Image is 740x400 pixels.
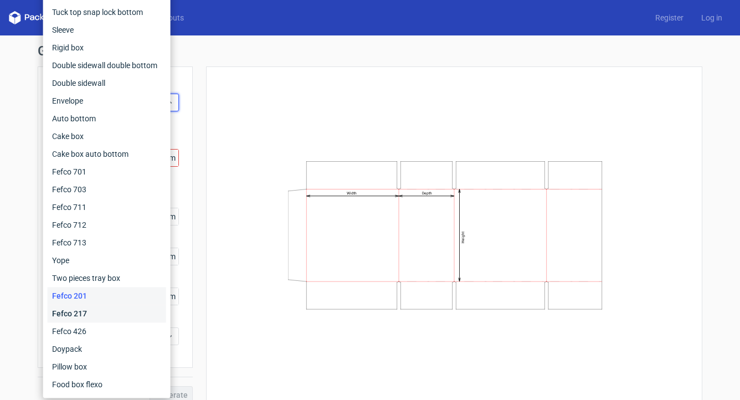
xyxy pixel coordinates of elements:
[692,12,731,23] a: Log in
[48,252,166,269] div: Yope
[461,232,465,243] text: Height
[646,12,692,23] a: Register
[48,234,166,252] div: Fefco 713
[48,198,166,216] div: Fefco 711
[48,216,166,234] div: Fefco 712
[48,3,166,21] div: Tuck top snap lock bottom
[48,358,166,376] div: Pillow box
[48,21,166,39] div: Sleeve
[48,305,166,322] div: Fefco 217
[347,191,357,196] text: Width
[48,376,166,393] div: Food box flexo
[38,44,702,58] h1: Generate new dieline
[48,74,166,92] div: Double sidewall
[48,322,166,340] div: Fefco 426
[48,92,166,110] div: Envelope
[48,145,166,163] div: Cake box auto bottom
[48,57,166,74] div: Double sidewall double bottom
[422,191,432,196] text: Depth
[48,340,166,358] div: Doypack
[48,127,166,145] div: Cake box
[48,110,166,127] div: Auto bottom
[48,39,166,57] div: Rigid box
[48,163,166,181] div: Fefco 701
[48,181,166,198] div: Fefco 703
[48,287,166,305] div: Fefco 201
[48,269,166,287] div: Two pieces tray box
